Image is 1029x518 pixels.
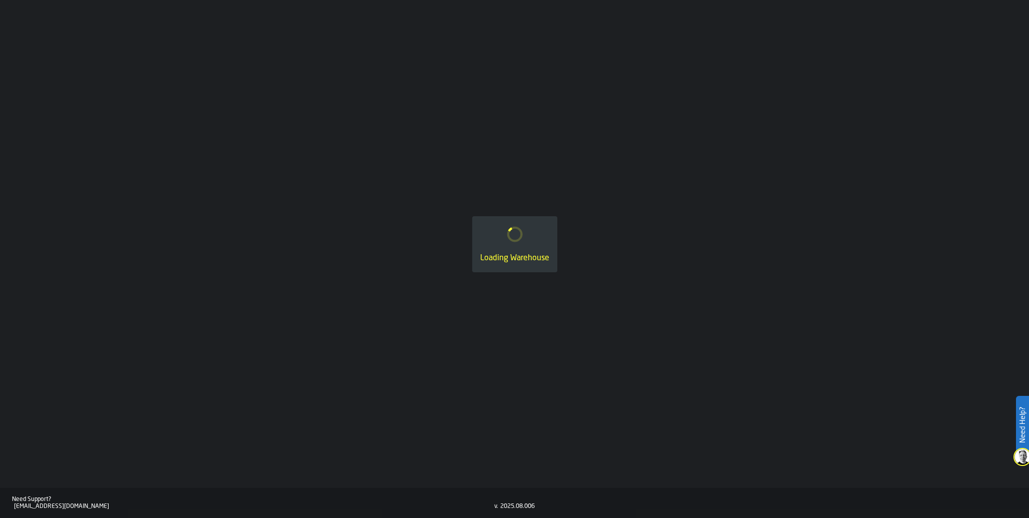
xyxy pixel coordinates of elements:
label: Need Help? [1017,397,1028,453]
div: 2025.08.006 [500,503,535,510]
div: [EMAIL_ADDRESS][DOMAIN_NAME] [14,503,494,510]
div: v. [494,503,498,510]
a: Need Support?[EMAIL_ADDRESS][DOMAIN_NAME] [12,496,494,510]
div: Loading Warehouse [480,252,549,264]
div: Need Support? [12,496,494,503]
